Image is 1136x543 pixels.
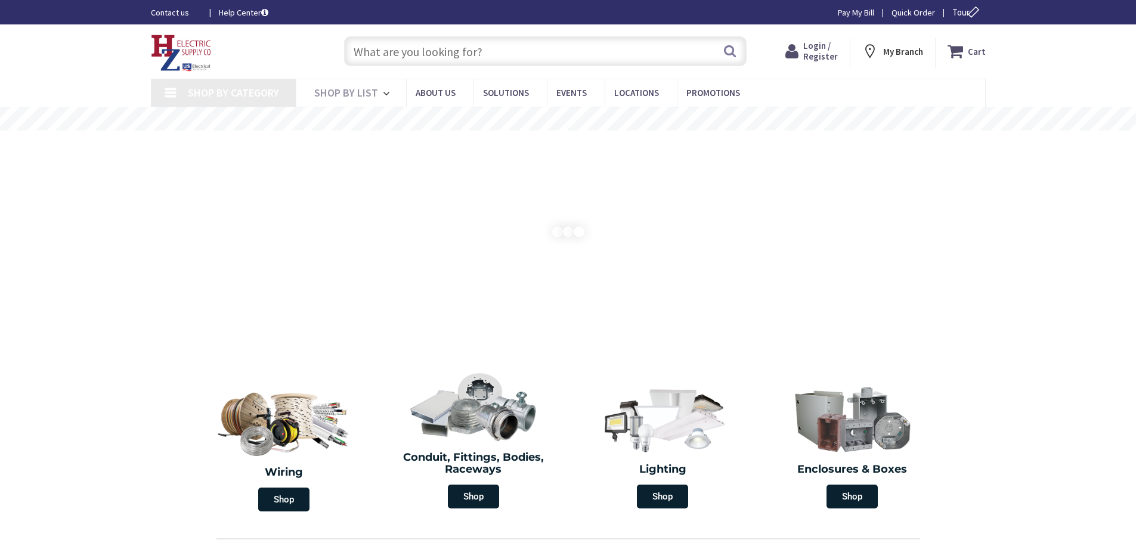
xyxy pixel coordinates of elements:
[483,87,529,98] span: Solutions
[151,7,200,18] a: Contact us
[219,7,268,18] a: Help Center
[883,46,923,57] strong: My Branch
[760,378,944,514] a: Enclosures & Boxes Shop
[766,464,938,476] h2: Enclosures & Boxes
[571,378,755,514] a: Lighting Shop
[968,41,986,62] strong: Cart
[556,87,587,98] span: Events
[803,40,838,62] span: Login / Register
[614,87,659,98] span: Locations
[785,41,838,62] a: Login / Register
[892,7,935,18] a: Quick Order
[416,87,456,98] span: About Us
[188,86,279,100] span: Shop By Category
[827,485,878,508] span: Shop
[838,7,874,18] a: Pay My Bill
[577,464,749,476] h2: Lighting
[258,488,309,511] span: Shop
[190,378,379,517] a: Wiring Shop
[862,41,923,62] div: My Branch
[637,485,688,508] span: Shop
[382,366,565,514] a: Conduit, Fittings, Bodies, Raceways Shop
[448,485,499,508] span: Shop
[196,467,373,479] h2: Wiring
[952,7,983,18] span: Tour
[344,36,747,66] input: What are you looking for?
[314,86,378,100] span: Shop By List
[151,35,212,72] img: HZ Electric Supply
[948,41,986,62] a: Cart
[388,452,559,476] h2: Conduit, Fittings, Bodies, Raceways
[686,87,740,98] span: Promotions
